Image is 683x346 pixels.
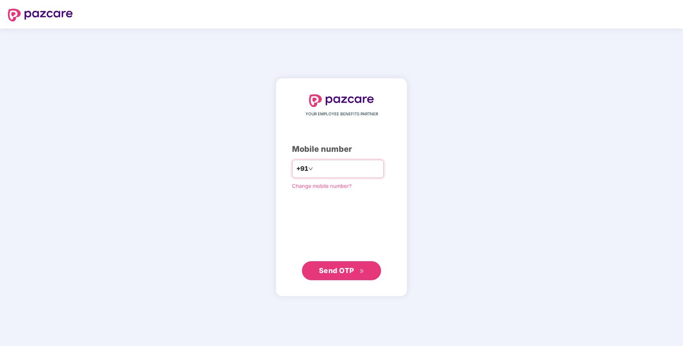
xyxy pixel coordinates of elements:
a: Change mobile number? [292,183,352,189]
span: double-right [359,269,364,274]
img: logo [8,9,73,21]
span: down [308,166,313,171]
div: Mobile number [292,143,391,155]
span: Send OTP [319,266,354,275]
span: +91 [296,164,308,174]
img: logo [309,94,374,107]
button: Send OTPdouble-right [302,261,381,280]
span: YOUR EMPLOYEE BENEFITS PARTNER [305,111,378,117]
